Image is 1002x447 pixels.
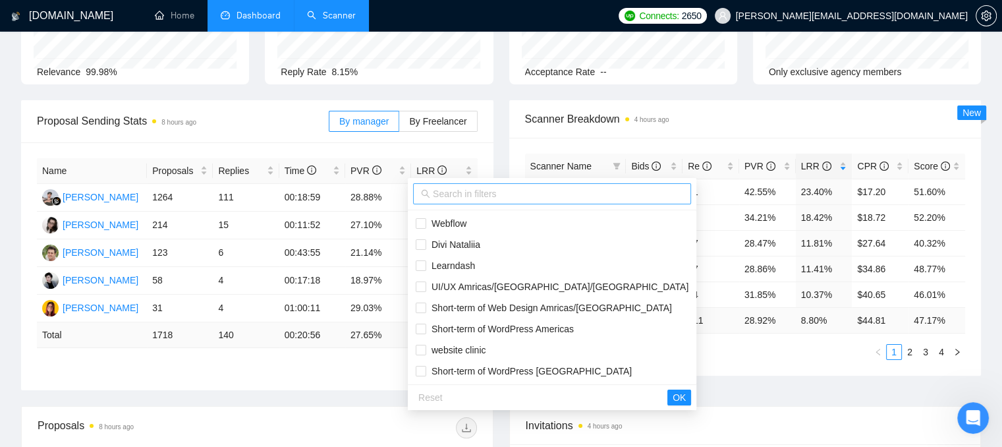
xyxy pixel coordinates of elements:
div: [PERSON_NAME] [63,301,138,315]
td: 17 [682,230,739,256]
li: 2 [902,344,918,360]
span: info-circle [652,162,661,171]
button: Reset [413,390,448,405]
span: right [953,348,961,356]
span: Invitations [526,417,965,434]
th: Replies [213,158,279,184]
div: [PERSON_NAME] [63,273,138,287]
li: 1 [886,344,902,360]
span: 8.15% [332,67,358,77]
span: PVR [744,161,775,171]
td: 11 [682,179,739,204]
span: info-circle [437,165,447,175]
span: Relevance [37,67,80,77]
span: Proposal Sending Stats [37,113,329,129]
span: OK [673,390,686,405]
td: 28.88% [345,184,411,212]
div: [PERSON_NAME] [63,245,138,260]
div: Send us a message [27,162,220,175]
td: 15 [213,212,279,239]
img: RF [42,189,59,206]
td: 14 [682,282,739,307]
iframe: Intercom live chat [957,402,989,434]
span: -- [600,67,606,77]
td: $ 44.81 [852,307,908,333]
td: 51.60% [908,179,965,204]
a: MF[PERSON_NAME] [42,247,138,257]
td: $34.86 [852,256,908,282]
span: Divi Nataliia [426,239,480,250]
a: homeHome [155,10,194,21]
td: 52.20% [908,204,965,230]
span: Home [29,359,59,368]
div: Proposals [38,417,257,438]
td: 00:43:55 [279,239,345,267]
div: ✅ How To: Connect your agency to [DOMAIN_NAME] [27,250,221,278]
span: Reply Rate [281,67,326,77]
td: 47.17 % [908,307,965,333]
div: 🔠 GigRadar Search Syntax: Query Operators for Optimized Job Searches [19,283,244,321]
time: 8 hours ago [99,423,134,431]
span: Learndash [426,260,475,271]
img: MF [42,245,59,261]
span: Scanner Breakdown [525,111,966,127]
th: Proposals [147,158,213,184]
time: 4 hours ago [634,116,669,123]
div: 🔠 GigRadar Search Syntax: Query Operators for Optimized Job Searches [27,288,221,316]
span: Help [209,359,230,368]
span: New [962,107,981,118]
span: info-circle [766,162,775,171]
div: [PERSON_NAME] [63,190,138,204]
td: 17 [682,256,739,282]
a: AK[PERSON_NAME] [42,302,138,313]
td: 1718 [147,322,213,348]
span: Connects: [639,9,679,23]
td: 58 [147,267,213,295]
td: 4 [213,267,279,295]
li: Next Page [949,344,965,360]
td: 00:11:52 [279,212,345,239]
a: 3 [918,345,933,359]
img: upwork-logo.png [625,11,635,21]
td: 11.41% [796,256,852,282]
button: setting [976,5,997,26]
td: 42.55% [739,179,796,204]
span: Messages [109,359,155,368]
td: 31 [147,295,213,322]
td: 40.32% [908,230,965,256]
span: website clinic [426,345,486,355]
span: Score [914,161,949,171]
span: UI/UX Amricas/[GEOGRAPHIC_DATA]/[GEOGRAPHIC_DATA] [426,282,688,292]
a: 1 [887,345,901,359]
span: info-circle [879,162,889,171]
img: PK [42,217,59,233]
button: Messages [88,326,175,378]
span: Short-term of WordPress Americas [426,324,574,334]
span: Short-term of Web Design Amricas/[GEOGRAPHIC_DATA] [426,303,672,313]
span: info-circle [307,165,316,175]
td: 11.81% [796,230,852,256]
td: $17.20 [852,179,908,204]
span: Replies [218,164,264,178]
img: logo [11,6,20,27]
span: filter [613,162,621,170]
li: 3 [918,344,933,360]
span: By manager [339,116,389,127]
span: Re [688,161,711,171]
span: Acceptance Rate [525,67,596,77]
span: Dashboard [237,10,281,21]
span: By Freelancer [409,116,466,127]
span: left [874,348,882,356]
td: 48.77% [908,256,965,282]
img: gigradar-bm.png [52,196,61,206]
a: searchScanner [307,10,356,21]
span: 2650 [682,9,702,23]
td: 31.85% [739,282,796,307]
td: 7 [682,204,739,230]
span: 99.98% [86,67,117,77]
td: $40.65 [852,282,908,307]
div: ✅ How To: Connect your agency to [DOMAIN_NAME] [19,245,244,283]
td: 4 [213,295,279,322]
td: 28.47% [739,230,796,256]
td: 6 [213,239,279,267]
